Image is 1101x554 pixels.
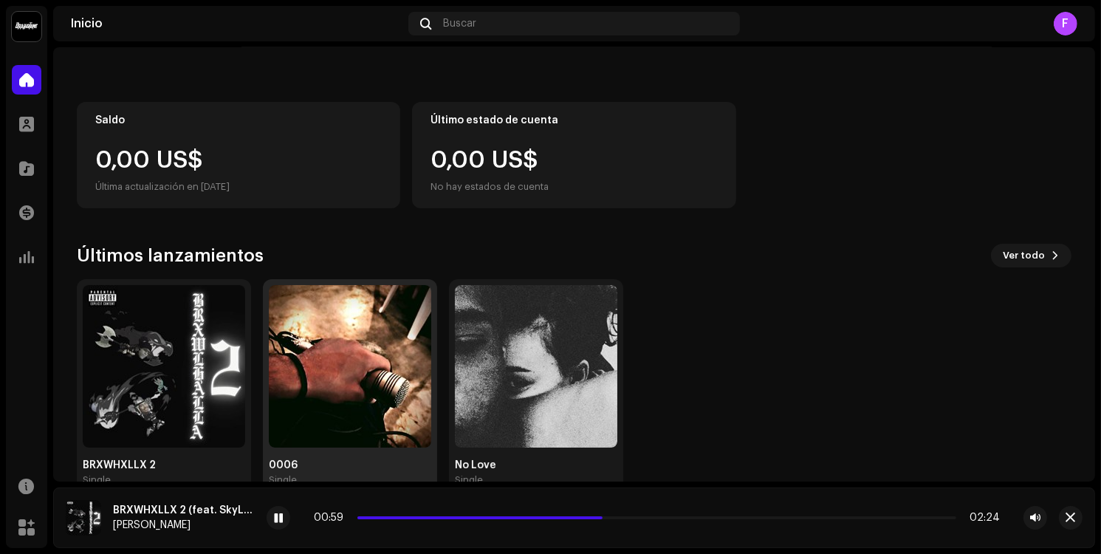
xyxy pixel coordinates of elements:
[314,512,351,524] div: 00:59
[113,519,255,531] div: [PERSON_NAME]
[83,474,111,486] div: Single
[71,18,402,30] div: Inicio
[83,459,245,471] div: BRXWHXLLX 2
[95,178,382,196] div: Última actualización en [DATE]
[77,244,264,267] h3: Últimos lanzamientos
[269,285,431,448] img: e89fd070-4a66-4f41-80e3-cf8fad323440
[431,114,717,126] div: Último estado de cuenta
[269,459,431,471] div: 0006
[113,505,255,516] div: BRXWHXLLX 2 (feat. SkyLinex & J)
[962,512,1000,524] div: 02:24
[443,18,476,30] span: Buscar
[991,244,1071,267] button: Ver todo
[66,500,101,536] img: f59919dc-3dee-47df-a8d7-405eca0a88e9
[412,102,735,208] re-o-card-value: Último estado de cuenta
[269,474,297,486] div: Single
[1054,12,1077,35] div: F
[83,285,245,448] img: f59919dc-3dee-47df-a8d7-405eca0a88e9
[77,102,400,208] re-o-card-value: Saldo
[455,459,617,471] div: No Love
[431,178,549,196] div: No hay estados de cuenta
[455,285,617,448] img: 6268db8b-00ef-4857-83c0-ffd2d3d1d86a
[95,114,382,126] div: Saldo
[455,474,483,486] div: Single
[12,12,41,41] img: 10370c6a-d0e2-4592-b8a2-38f444b0ca44
[1003,241,1045,270] span: Ver todo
